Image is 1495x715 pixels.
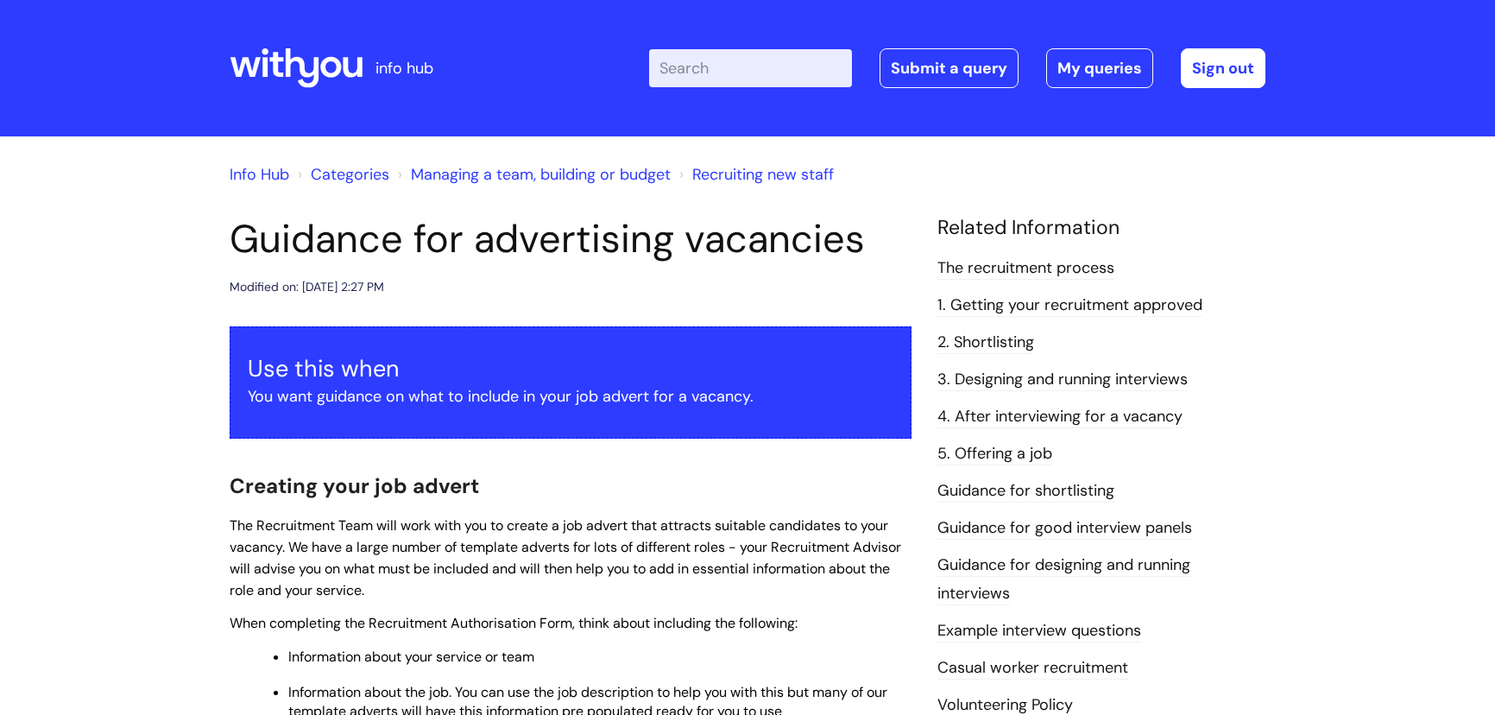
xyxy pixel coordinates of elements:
[649,49,852,87] input: Search
[230,472,479,499] span: Creating your job advert
[937,294,1202,317] a: 1. Getting your recruitment approved
[230,276,384,298] div: Modified on: [DATE] 2:27 PM
[248,383,893,410] p: You want guidance on what to include in your job advert for a vacancy.
[230,516,901,598] span: The Recruitment Team will work with you to create a job advert that attracts suitable candidates ...
[293,161,389,188] li: Solution home
[248,355,893,383] h3: Use this when
[937,443,1052,465] a: 5. Offering a job
[375,54,433,82] p: info hub
[937,332,1034,354] a: 2. Shortlisting
[1181,48,1265,88] a: Sign out
[288,648,534,666] span: Information about your service or team
[880,48,1019,88] a: Submit a query
[675,161,834,188] li: Recruiting new staff
[230,216,912,263] h1: Guidance for advertising vacancies
[411,164,671,185] a: Managing a team, building or budget
[692,164,834,185] a: Recruiting new staff
[937,554,1190,604] a: Guidance for designing and running interviews
[937,216,1265,240] h4: Related Information
[311,164,389,185] a: Categories
[1046,48,1153,88] a: My queries
[937,517,1192,540] a: Guidance for good interview panels
[394,161,671,188] li: Managing a team, building or budget
[649,48,1265,88] div: | -
[230,164,289,185] a: Info Hub
[937,620,1141,642] a: Example interview questions
[230,614,798,632] span: When completing the Recruitment Authorisation Form, think about including the following:
[937,657,1128,680] a: Casual worker recruitment
[937,369,1188,391] a: 3. Designing and running interviews
[937,406,1183,428] a: 4. After interviewing for a vacancy
[937,257,1114,280] a: The recruitment process
[937,480,1114,503] a: Guidance for shortlisting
